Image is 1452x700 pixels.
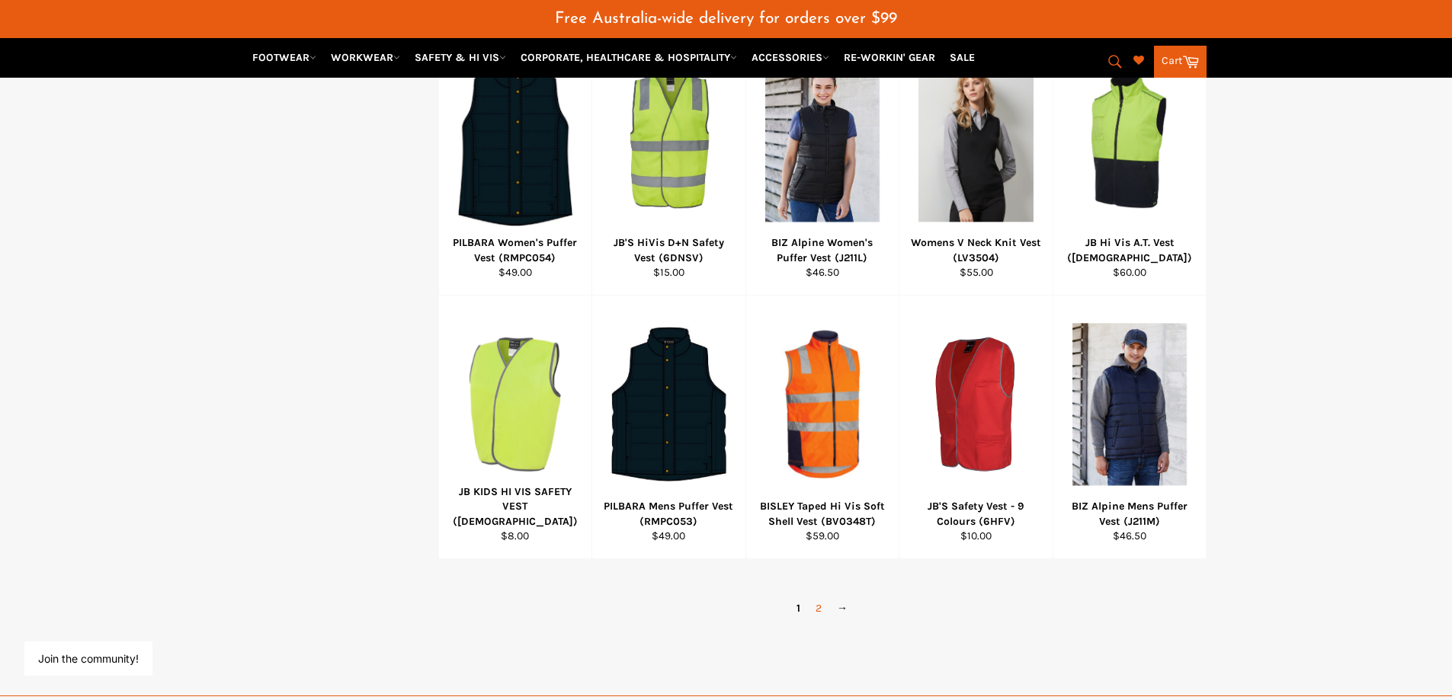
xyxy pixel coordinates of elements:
[555,11,897,27] span: Free Australia-wide delivery for orders over $99
[755,235,889,265] div: BIZ Alpine Women's Puffer Vest (J211L)
[944,44,981,71] a: SALE
[325,44,406,71] a: WORKWEAR
[591,32,745,296] a: JB'S HiVis D+N Safety Vest (6DNSV)JB'S HiVis D+N Safety Vest (6DNSV)$15.00
[1063,499,1197,529] div: BIZ Alpine Mens Puffer Vest (J211M)
[1053,296,1207,559] a: BIZ Alpine Mens Puffer Vest (J211M)BIZ Alpine Mens Puffer Vest (J211M)$46.50
[808,597,829,619] a: 2
[38,652,139,665] button: Join the community!
[755,499,889,529] div: BISLEY Taped Hi Vis Soft Shell Vest (BV0348T)
[829,597,855,619] a: →
[246,44,322,71] a: FOOTWEAR
[899,296,1053,559] a: JB'S Safety Vest - 9 Colours (6HFV)JB'S Safety Vest - 9 Colours (6HFV)$10.00
[899,32,1053,296] a: Womens V Neck Knit Vest (LV3504)Womens V Neck Knit Vest (LV3504)$55.00
[1154,46,1207,78] a: Cart
[1053,32,1207,296] a: JB Hi Vis A.T. Vest (6HVAV)JB Hi Vis A.T. Vest ([DEMOGRAPHIC_DATA])$60.00
[602,235,736,265] div: JB'S HiVis D+N Safety Vest (6DNSV)
[438,296,592,559] a: JB KIDS HI VIS SAFETY VEST (6HVSU)JB KIDS HI VIS SAFETY VEST ([DEMOGRAPHIC_DATA])$8.00
[591,296,745,559] a: PILBARA Mens Puffer Vest (RMPC053)PILBARA Mens Puffer Vest (RMPC053)$49.00
[448,484,582,529] div: JB KIDS HI VIS SAFETY VEST ([DEMOGRAPHIC_DATA])
[789,597,808,619] span: 1
[409,44,512,71] a: SAFETY & HI VIS
[745,44,835,71] a: ACCESSORIES
[438,32,592,296] a: PILBARA Women's Puffer Vest (RMPC054)PILBARA Women's Puffer Vest (RMPC054)$49.00
[745,32,899,296] a: BIZ Alpine Women's Puffer Vest (J211L)BIZ Alpine Women's Puffer Vest (J211L)$46.50
[745,296,899,559] a: BISLEY Taped Hi Vis Soft Shell Vest (BV0348T)BISLEY Taped Hi Vis Soft Shell Vest (BV0348T)$59.00
[909,499,1043,529] div: JB'S Safety Vest - 9 Colours (6HFV)
[909,235,1043,265] div: Womens V Neck Knit Vest (LV3504)
[1063,235,1197,265] div: JB Hi Vis A.T. Vest ([DEMOGRAPHIC_DATA])
[838,44,941,71] a: RE-WORKIN' GEAR
[602,499,736,529] div: PILBARA Mens Puffer Vest (RMPC053)
[448,235,582,265] div: PILBARA Women's Puffer Vest (RMPC054)
[514,44,743,71] a: CORPORATE, HEALTHCARE & HOSPITALITY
